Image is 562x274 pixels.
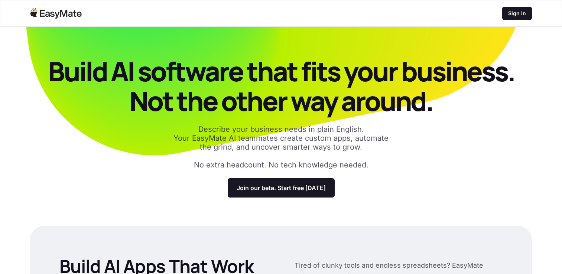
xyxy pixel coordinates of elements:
[228,178,335,198] a: Join our beta. Start free [DATE]
[30,56,532,116] p: Build AI software that fits your business. Not the other way around.
[502,7,532,20] a: Sign in
[237,184,326,192] p: Join our beta. Start free [DATE]
[508,10,526,17] p: Sign in
[194,160,368,169] p: No extra headcount. No tech knowledge needed.
[170,125,393,151] p: Describe your business needs in plain English. Your EasyMate AI teammates create custom apps, aut...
